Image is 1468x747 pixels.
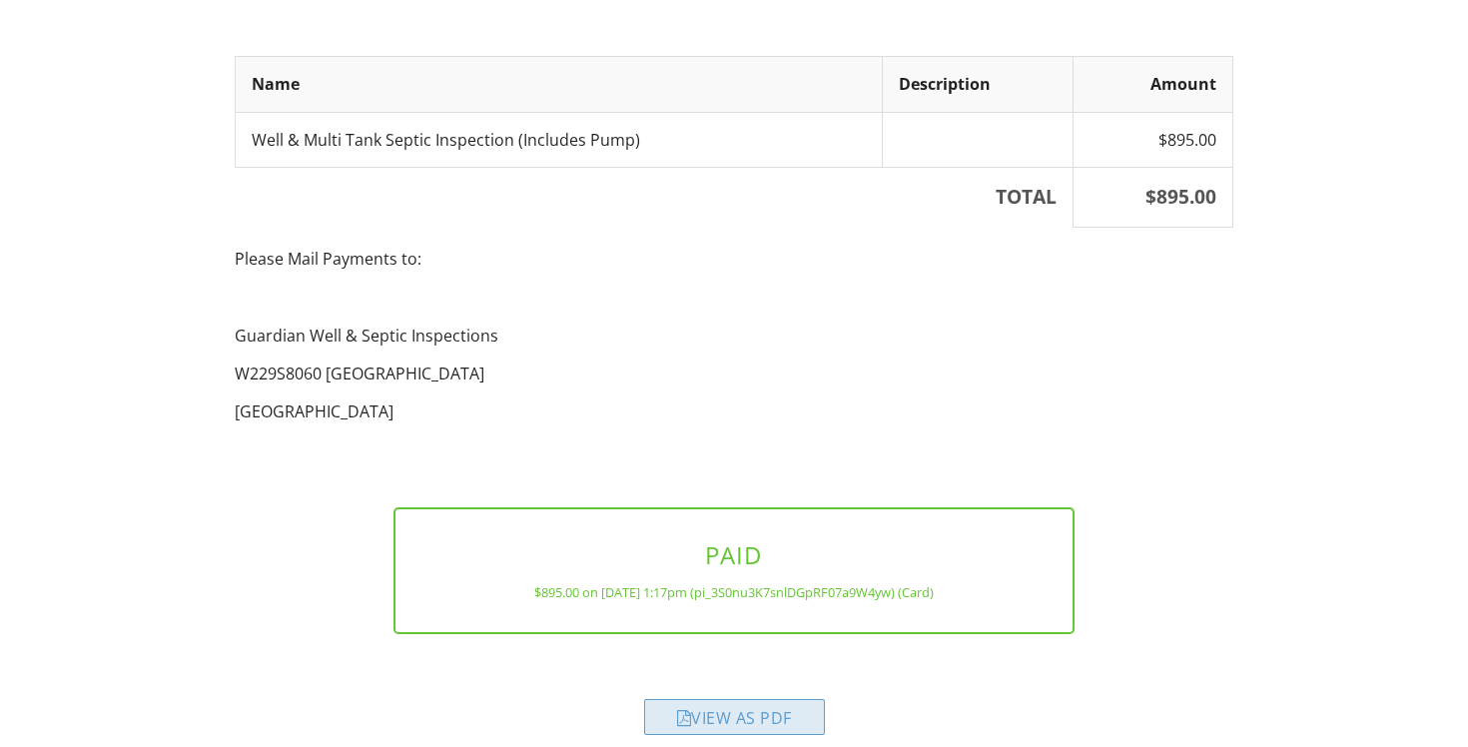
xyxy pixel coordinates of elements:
[427,541,1042,568] h3: PAID
[235,400,1233,422] p: [GEOGRAPHIC_DATA]
[882,57,1074,112] th: Description
[1074,167,1233,227] th: $895.00
[644,699,825,735] div: View as PDF
[236,57,883,112] th: Name
[235,325,1233,347] p: Guardian Well & Septic Inspections
[235,248,1233,270] p: Please Mail Payments to:
[644,711,825,733] a: View as PDF
[236,112,883,167] td: Well & Multi Tank Septic Inspection (Includes Pump)
[427,584,1042,600] div: $895.00 on [DATE] 1:17pm (pi_3S0nu3K7snlDGpRF07a9W4yw) (Card)
[235,363,1233,384] p: W229S8060 [GEOGRAPHIC_DATA]
[236,167,1074,227] th: TOTAL
[1074,57,1233,112] th: Amount
[1074,112,1233,167] td: $895.00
